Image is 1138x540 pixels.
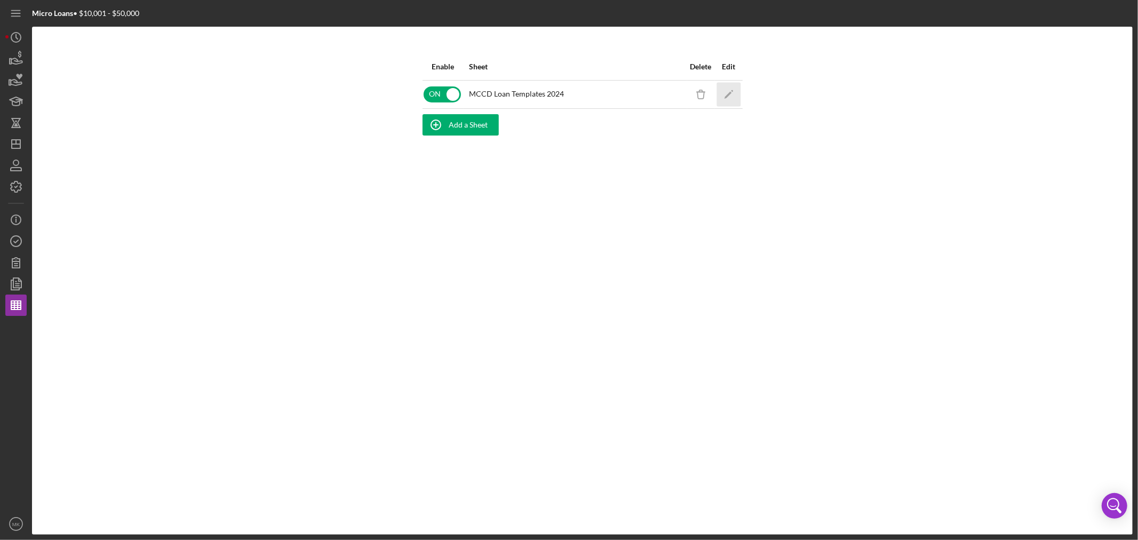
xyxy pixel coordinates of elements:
[469,62,488,71] div: Sheet
[5,513,27,535] button: MK
[32,9,139,18] div: • $10,001 - $50,000
[423,114,499,136] button: Add a Sheet
[688,62,714,71] div: Delete
[1102,493,1127,519] div: Open Intercom Messenger
[715,62,742,71] div: Edit
[32,9,73,18] b: Micro Loans
[423,62,463,71] div: Enable
[12,521,20,527] text: MK
[469,90,564,98] div: MCCD Loan Templates 2024
[449,114,488,136] div: Add a Sheet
